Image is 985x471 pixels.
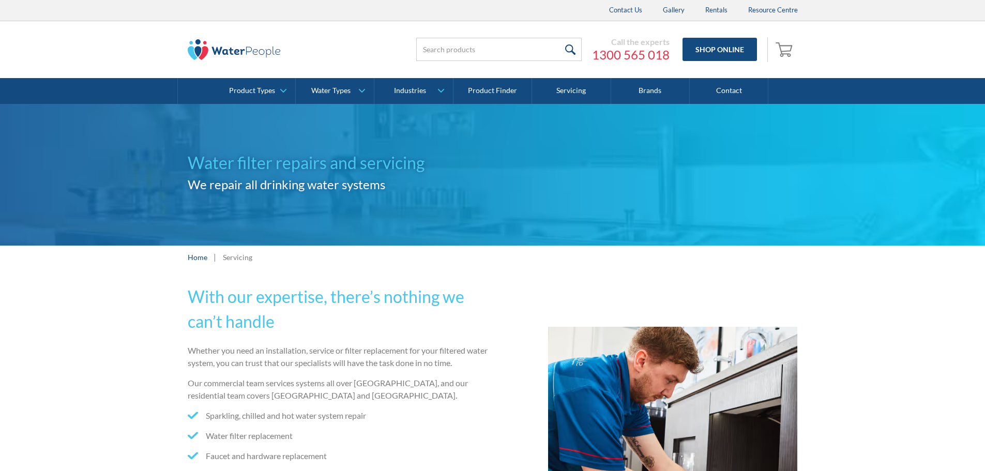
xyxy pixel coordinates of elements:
[188,175,493,194] h2: We repair all drinking water systems
[188,344,489,369] p: Whether you need an installation, service or filter replacement for your filtered water system, y...
[223,252,252,263] div: Servicing
[213,251,218,263] div: |
[311,86,351,95] div: Water Types
[592,47,670,63] a: 1300 565 018
[188,150,493,175] h1: Water filter repairs and servicing
[683,38,757,61] a: Shop Online
[188,284,489,334] h2: With our expertise, there’s nothing we can’t handle
[188,39,281,60] img: The Water People
[776,41,795,57] img: shopping cart
[188,252,207,263] a: Home
[188,377,489,402] p: Our commercial team services systems all over [GEOGRAPHIC_DATA], and our residential team covers ...
[394,86,426,95] div: Industries
[592,37,670,47] div: Call the experts
[690,78,768,104] a: Contact
[188,450,489,462] li: Faucet and hardware replacement
[229,86,275,95] div: Product Types
[296,78,374,104] a: Water Types
[453,78,532,104] a: Product Finder
[217,78,295,104] a: Product Types
[611,78,690,104] a: Brands
[416,38,582,61] input: Search products
[188,409,489,422] li: Sparkling, chilled and hot water system repair
[188,430,489,442] li: Water filter replacement
[532,78,611,104] a: Servicing
[773,37,798,62] a: Open cart
[374,78,452,104] a: Industries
